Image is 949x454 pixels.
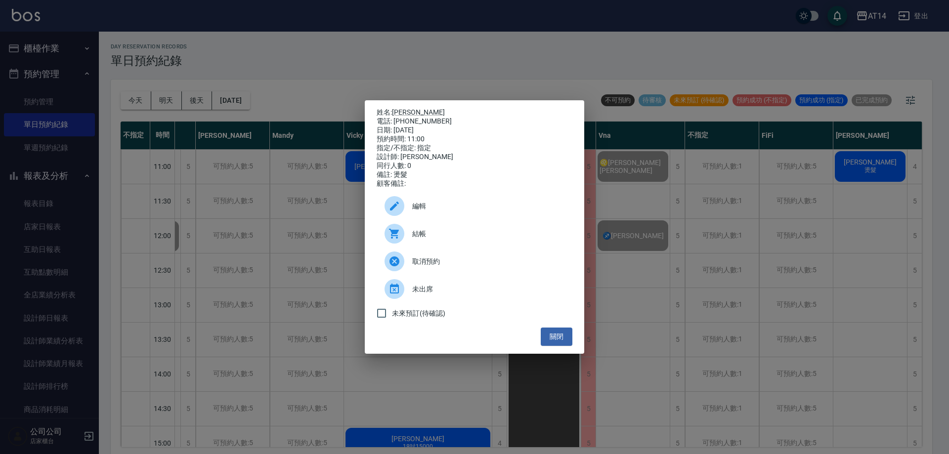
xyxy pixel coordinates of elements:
[412,256,564,267] span: 取消預約
[377,153,572,162] div: 設計師: [PERSON_NAME]
[377,126,572,135] div: 日期: [DATE]
[377,135,572,144] div: 預約時間: 11:00
[377,108,572,117] p: 姓名:
[541,328,572,346] button: 關閉
[392,108,445,116] a: [PERSON_NAME]
[377,220,572,248] a: 結帳
[392,308,445,319] span: 未來預訂(待確認)
[377,275,572,303] div: 未出席
[377,117,572,126] div: 電話: [PHONE_NUMBER]
[377,162,572,170] div: 同行人數: 0
[377,248,572,275] div: 取消預約
[377,192,572,220] div: 編輯
[412,284,564,294] span: 未出席
[377,170,572,179] div: 備註: 燙髮
[412,229,564,239] span: 結帳
[377,144,572,153] div: 指定/不指定: 指定
[377,179,572,188] div: 顧客備註:
[412,201,564,211] span: 編輯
